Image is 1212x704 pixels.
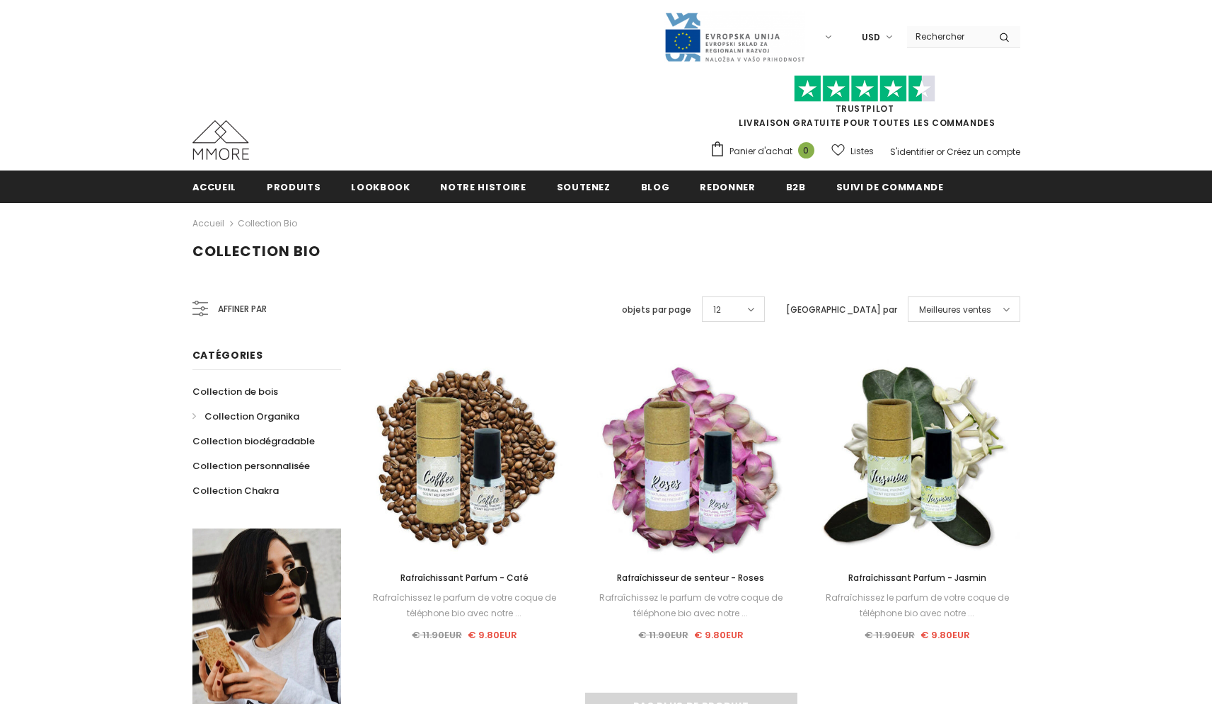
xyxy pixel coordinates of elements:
[865,628,915,642] span: € 11.90EUR
[831,139,874,163] a: Listes
[622,303,691,317] label: objets par page
[351,180,410,194] span: Lookbook
[192,171,237,202] a: Accueil
[920,628,970,642] span: € 9.80EUR
[814,570,1020,586] a: Rafraîchissant Parfum - Jasmin
[192,434,315,448] span: Collection biodégradable
[192,454,310,478] a: Collection personnalisée
[192,379,278,404] a: Collection de bois
[192,241,321,261] span: Collection Bio
[192,215,224,232] a: Accueil
[362,570,567,586] a: Rafraîchissant Parfum - Café
[794,75,935,103] img: Faites confiance aux étoiles pilotes
[192,484,279,497] span: Collection Chakra
[238,217,297,229] a: Collection Bio
[836,180,944,194] span: Suivi de commande
[588,590,793,621] div: Rafraîchissez le parfum de votre coque de téléphone bio avec notre ...
[798,142,814,158] span: 0
[907,26,988,47] input: Search Site
[729,144,792,158] span: Panier d'achat
[557,180,611,194] span: soutenez
[192,120,249,160] img: Cas MMORE
[192,459,310,473] span: Collection personnalisée
[267,180,321,194] span: Produits
[218,301,267,317] span: Affiner par
[664,30,805,42] a: Javni Razpis
[862,30,880,45] span: USD
[710,141,821,162] a: Panier d'achat 0
[440,171,526,202] a: Notre histoire
[440,180,526,194] span: Notre histoire
[713,303,721,317] span: 12
[936,146,945,158] span: or
[700,180,755,194] span: Redonner
[362,590,567,621] div: Rafraîchissez le parfum de votre coque de téléphone bio avec notre ...
[947,146,1020,158] a: Créez un compte
[710,81,1020,129] span: LIVRAISON GRATUITE POUR TOUTES LES COMMANDES
[468,628,517,642] span: € 9.80EUR
[638,628,688,642] span: € 11.90EUR
[192,180,237,194] span: Accueil
[664,11,805,63] img: Javni Razpis
[694,628,744,642] span: € 9.80EUR
[836,171,944,202] a: Suivi de commande
[588,570,793,586] a: Rafraîchisseur de senteur - Roses
[192,478,279,503] a: Collection Chakra
[204,410,299,423] span: Collection Organika
[786,171,806,202] a: B2B
[850,144,874,158] span: Listes
[641,180,670,194] span: Blog
[267,171,321,202] a: Produits
[814,590,1020,621] div: Rafraîchissez le parfum de votre coque de téléphone bio avec notre ...
[192,429,315,454] a: Collection biodégradable
[919,303,991,317] span: Meilleures ventes
[557,171,611,202] a: soutenez
[786,303,897,317] label: [GEOGRAPHIC_DATA] par
[848,572,986,584] span: Rafraîchissant Parfum - Jasmin
[192,385,278,398] span: Collection de bois
[412,628,462,642] span: € 11.90EUR
[890,146,934,158] a: S'identifier
[351,171,410,202] a: Lookbook
[641,171,670,202] a: Blog
[836,103,894,115] a: TrustPilot
[192,348,263,362] span: Catégories
[617,572,764,584] span: Rafraîchisseur de senteur - Roses
[400,572,529,584] span: Rafraîchissant Parfum - Café
[786,180,806,194] span: B2B
[192,404,299,429] a: Collection Organika
[700,171,755,202] a: Redonner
